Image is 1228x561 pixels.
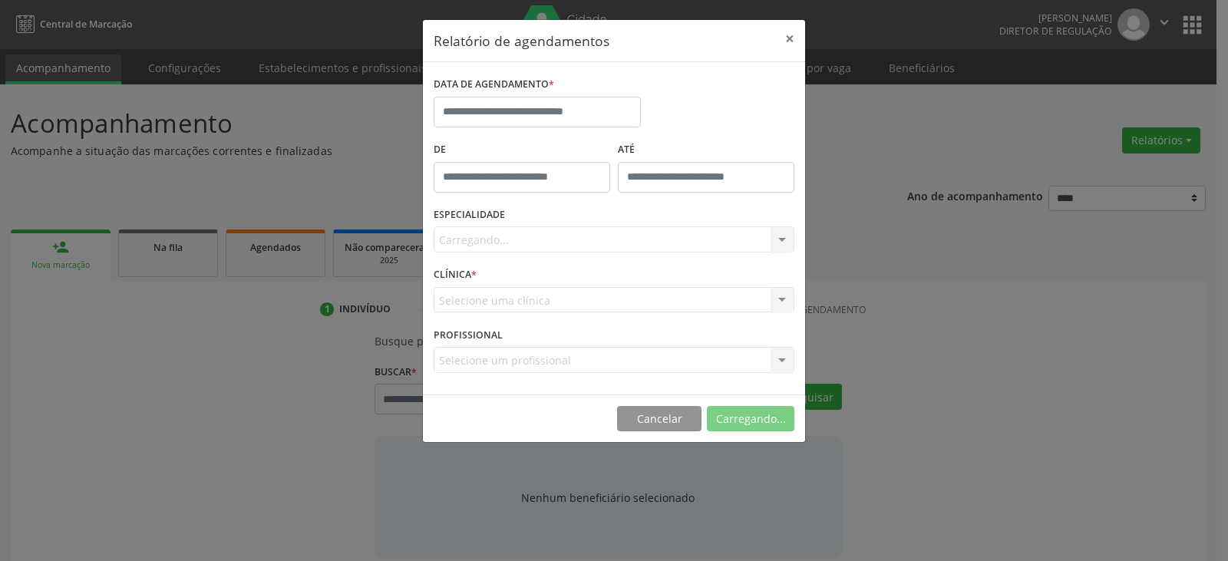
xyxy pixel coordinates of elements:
[434,323,503,347] label: PROFISSIONAL
[434,138,610,162] label: De
[434,73,554,97] label: DATA DE AGENDAMENTO
[774,20,805,58] button: Close
[618,138,794,162] label: ATÉ
[617,406,701,432] button: Cancelar
[434,263,477,287] label: CLÍNICA
[434,31,609,51] h5: Relatório de agendamentos
[434,203,505,227] label: ESPECIALIDADE
[707,406,794,432] button: Carregando...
